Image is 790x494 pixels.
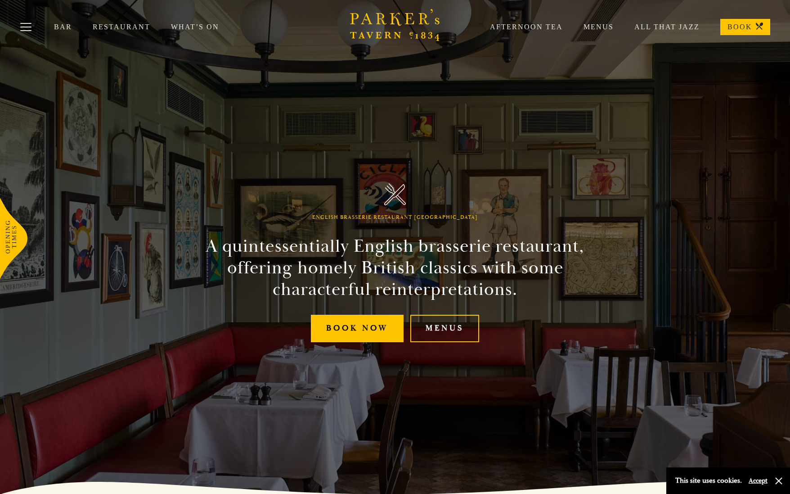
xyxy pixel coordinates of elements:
[675,474,742,487] p: This site uses cookies.
[774,476,783,485] button: Close and accept
[410,315,479,342] a: Menus
[312,214,478,221] h1: English Brasserie Restaurant [GEOGRAPHIC_DATA]
[311,315,404,342] a: Book Now
[190,236,600,300] h2: A quintessentially English brasserie restaurant, offering homely British classics with some chara...
[384,183,406,205] img: Parker's Tavern Brasserie Cambridge
[749,476,768,485] button: Accept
